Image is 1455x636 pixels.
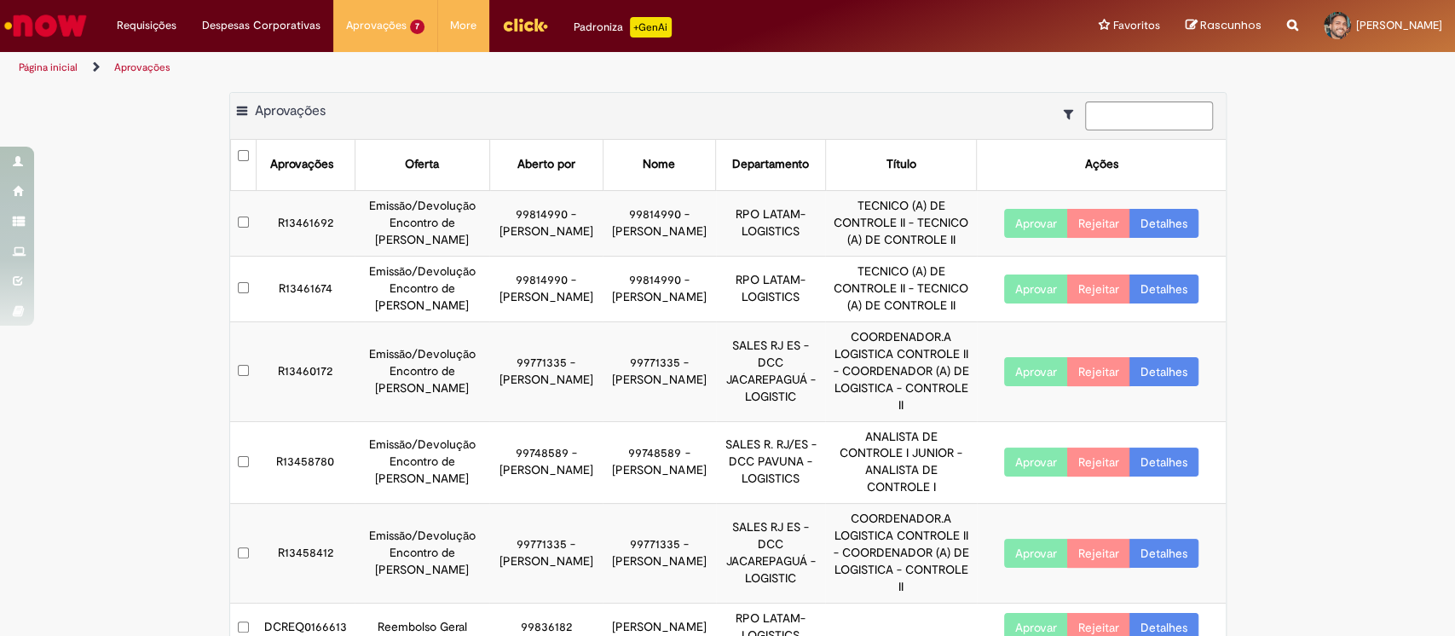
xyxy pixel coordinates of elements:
i: Mostrar filtros para: Suas Solicitações [1064,108,1082,120]
td: COORDENADOR.A LOGISTICA CONTROLE II - COORDENADOR (A) DE LOGISTICA - CONTROLE II [825,504,976,604]
td: RPO LATAM- LOGISTICS [716,256,826,321]
div: Nome [643,156,675,173]
td: 99748589 - [PERSON_NAME] [603,421,716,504]
ul: Trilhas de página [13,52,957,84]
td: SALES RJ ES - DCC JACAREPAGUÁ - LOGISTIC [716,321,826,421]
td: Emissão/Devolução Encontro de [PERSON_NAME] [355,190,489,256]
td: TECNICO (A) DE CONTROLE II - TECNICO (A) DE CONTROLE II [825,256,976,321]
td: 99748589 - [PERSON_NAME] [489,421,603,504]
td: 99771335 - [PERSON_NAME] [489,321,603,421]
img: ServiceNow [2,9,89,43]
td: 99771335 - [PERSON_NAME] [603,504,716,604]
td: TECNICO (A) DE CONTROLE II - TECNICO (A) DE CONTROLE II [825,190,976,256]
button: Aprovar [1004,539,1068,568]
span: Aprovações [346,17,407,34]
td: R13461674 [256,256,355,321]
a: Detalhes [1129,539,1198,568]
span: [PERSON_NAME] [1356,18,1442,32]
div: Aberto por [517,156,575,173]
th: Aprovações [256,140,355,190]
div: Aprovações [270,156,333,173]
td: Emissão/Devolução Encontro de [PERSON_NAME] [355,421,489,504]
td: RPO LATAM- LOGISTICS [716,190,826,256]
button: Aprovar [1004,357,1068,386]
button: Aprovar [1004,448,1068,477]
a: Detalhes [1129,448,1198,477]
td: 99814990 - [PERSON_NAME] [603,190,716,256]
p: +GenAi [630,17,672,38]
td: SALES RJ ES - DCC JACAREPAGUÁ - LOGISTIC [716,504,826,604]
td: R13458412 [256,504,355,604]
button: Rejeitar [1067,209,1130,238]
td: 99814990 - [PERSON_NAME] [489,256,603,321]
td: R13458780 [256,421,355,504]
span: 7 [410,20,424,34]
td: R13461692 [256,190,355,256]
img: click_logo_yellow_360x200.png [502,12,548,38]
td: Emissão/Devolução Encontro de [PERSON_NAME] [355,321,489,421]
div: Padroniza [574,17,672,38]
td: 99771335 - [PERSON_NAME] [489,504,603,604]
button: Rejeitar [1067,275,1130,304]
td: R13460172 [256,321,355,421]
div: Oferta [405,156,439,173]
a: Detalhes [1129,275,1198,304]
button: Aprovar [1004,209,1068,238]
span: Favoritos [1113,17,1160,34]
div: Ações [1084,156,1117,173]
div: Departamento [732,156,809,173]
a: Detalhes [1129,209,1198,238]
td: 99814990 - [PERSON_NAME] [489,190,603,256]
div: Título [886,156,915,173]
span: Requisições [117,17,176,34]
button: Aprovar [1004,275,1068,304]
span: More [450,17,476,34]
a: Rascunhos [1186,18,1262,34]
button: Rejeitar [1067,539,1130,568]
td: COORDENADOR.A LOGISTICA CONTROLE II - COORDENADOR (A) DE LOGISTICA - CONTROLE II [825,321,976,421]
span: Despesas Corporativas [202,17,320,34]
td: Emissão/Devolução Encontro de [PERSON_NAME] [355,504,489,604]
td: SALES R. RJ/ES - DCC PAVUNA - LOGISTICS [716,421,826,504]
td: 99814990 - [PERSON_NAME] [603,256,716,321]
td: Emissão/Devolução Encontro de [PERSON_NAME] [355,256,489,321]
a: Aprovações [114,61,170,74]
a: Página inicial [19,61,78,74]
td: ANALISTA DE CONTROLE I JUNIOR - ANALISTA DE CONTROLE I [825,421,976,504]
span: Aprovações [255,102,326,119]
span: Rascunhos [1200,17,1262,33]
button: Rejeitar [1067,357,1130,386]
button: Rejeitar [1067,448,1130,477]
a: Detalhes [1129,357,1198,386]
td: 99771335 - [PERSON_NAME] [603,321,716,421]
